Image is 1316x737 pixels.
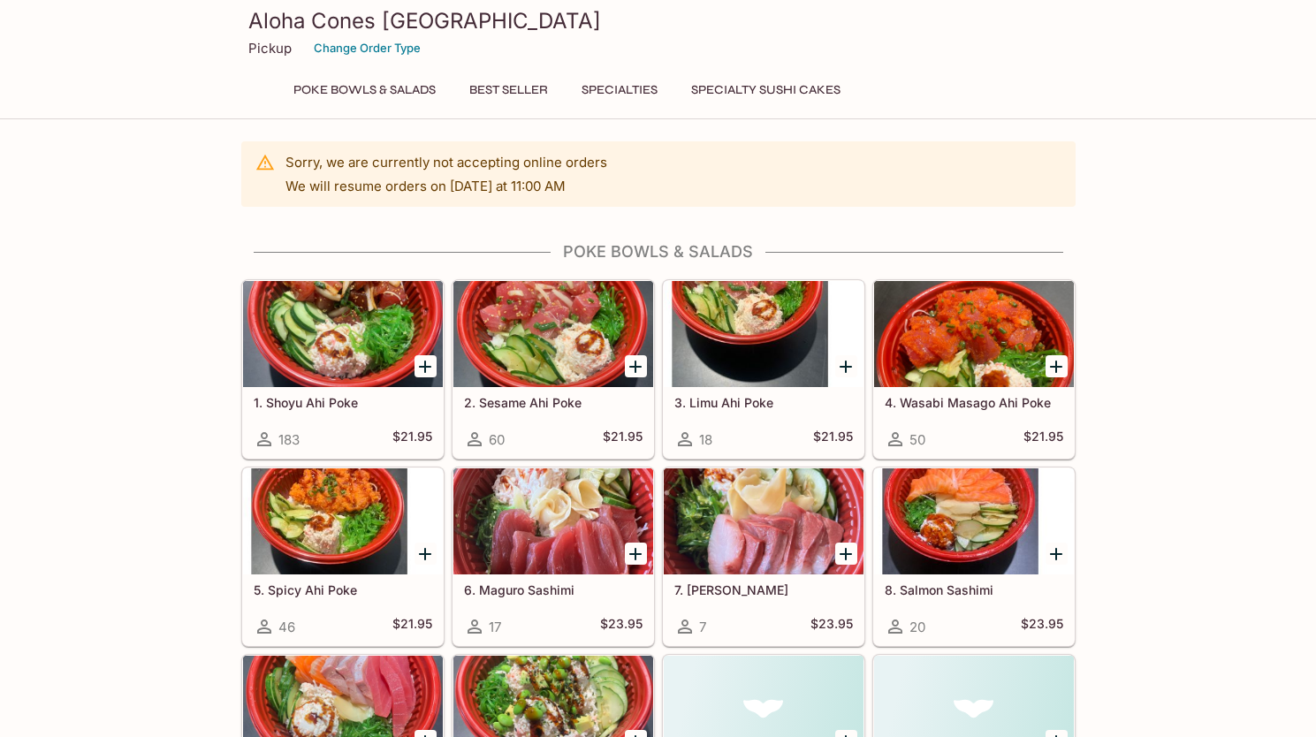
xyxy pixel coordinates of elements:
[885,582,1063,597] h5: 8. Salmon Sashimi
[699,619,706,635] span: 7
[242,280,444,459] a: 1. Shoyu Ahi Poke183$21.95
[674,582,853,597] h5: 7. [PERSON_NAME]
[681,78,850,103] button: Specialty Sushi Cakes
[284,78,445,103] button: Poke Bowls & Salads
[415,543,437,565] button: Add 5. Spicy Ahi Poke
[873,280,1075,459] a: 4. Wasabi Masago Ahi Poke50$21.95
[874,468,1074,574] div: 8. Salmon Sashimi
[278,431,300,448] span: 183
[625,543,647,565] button: Add 6. Maguro Sashimi
[674,395,853,410] h5: 3. Limu Ahi Poke
[489,431,505,448] span: 60
[810,616,853,637] h5: $23.95
[664,468,863,574] div: 7. Hamachi Sashimi
[873,467,1075,646] a: 8. Salmon Sashimi20$23.95
[464,582,643,597] h5: 6. Maguro Sashimi
[699,431,712,448] span: 18
[285,178,607,194] p: We will resume orders on [DATE] at 11:00 AM
[663,467,864,646] a: 7. [PERSON_NAME]7$23.95
[392,616,432,637] h5: $21.95
[254,582,432,597] h5: 5. Spicy Ahi Poke
[453,467,654,646] a: 6. Maguro Sashimi17$23.95
[909,619,925,635] span: 20
[1021,616,1063,637] h5: $23.95
[664,281,863,387] div: 3. Limu Ahi Poke
[1046,355,1068,377] button: Add 4. Wasabi Masago Ahi Poke
[489,619,501,635] span: 17
[453,280,654,459] a: 2. Sesame Ahi Poke60$21.95
[885,395,1063,410] h5: 4. Wasabi Masago Ahi Poke
[813,429,853,450] h5: $21.95
[625,355,647,377] button: Add 2. Sesame Ahi Poke
[909,431,925,448] span: 50
[243,468,443,574] div: 5. Spicy Ahi Poke
[241,242,1076,262] h4: Poke Bowls & Salads
[1046,543,1068,565] button: Add 8. Salmon Sashimi
[1023,429,1063,450] h5: $21.95
[663,280,864,459] a: 3. Limu Ahi Poke18$21.95
[572,78,667,103] button: Specialties
[835,543,857,565] button: Add 7. Hamachi Sashimi
[278,619,295,635] span: 46
[248,7,1069,34] h3: Aloha Cones [GEOGRAPHIC_DATA]
[285,154,607,171] p: Sorry, we are currently not accepting online orders
[464,395,643,410] h5: 2. Sesame Ahi Poke
[415,355,437,377] button: Add 1. Shoyu Ahi Poke
[453,281,653,387] div: 2. Sesame Ahi Poke
[243,281,443,387] div: 1. Shoyu Ahi Poke
[603,429,643,450] h5: $21.95
[306,34,429,62] button: Change Order Type
[835,355,857,377] button: Add 3. Limu Ahi Poke
[248,40,292,57] p: Pickup
[874,281,1074,387] div: 4. Wasabi Masago Ahi Poke
[600,616,643,637] h5: $23.95
[254,395,432,410] h5: 1. Shoyu Ahi Poke
[392,429,432,450] h5: $21.95
[460,78,558,103] button: Best Seller
[453,468,653,574] div: 6. Maguro Sashimi
[242,467,444,646] a: 5. Spicy Ahi Poke46$21.95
